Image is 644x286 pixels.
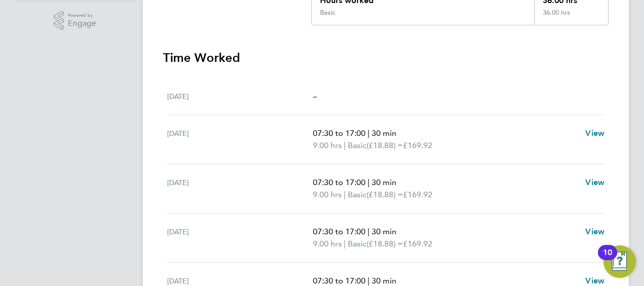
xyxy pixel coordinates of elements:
span: £169.92 [403,140,432,150]
span: £169.92 [403,190,432,199]
span: | [344,239,346,248]
span: View [585,227,605,236]
span: 07:30 to 17:00 [313,177,366,187]
span: 07:30 to 17:00 [313,276,366,285]
span: Basic [348,139,367,152]
button: Open Resource Center, 10 new notifications [603,245,636,278]
a: View [585,176,605,189]
span: Basic [348,238,367,250]
span: | [344,140,346,150]
span: View [585,177,605,187]
span: 07:30 to 17:00 [313,227,366,236]
h3: Time Worked [163,50,609,66]
div: Basic [320,9,335,17]
span: 9.00 hrs [313,140,342,150]
div: [DATE] [167,226,313,250]
div: 36.00 hrs [534,9,608,25]
span: 07:30 to 17:00 [313,128,366,138]
div: 10 [603,253,612,266]
span: 9.00 hrs [313,239,342,248]
a: View [585,226,605,238]
span: View [585,276,605,285]
span: – [313,91,317,101]
span: 30 min [372,276,396,285]
span: View [585,128,605,138]
span: Basic [348,189,367,201]
span: 30 min [372,128,396,138]
span: (£18.88) = [367,140,403,150]
span: Powered by [68,11,96,20]
div: [DATE] [167,127,313,152]
span: | [368,227,370,236]
div: [DATE] [167,90,313,102]
span: 30 min [372,177,396,187]
span: | [344,190,346,199]
div: [DATE] [167,176,313,201]
span: Engage [68,19,96,28]
span: £169.92 [403,239,432,248]
span: 9.00 hrs [313,190,342,199]
span: | [368,128,370,138]
span: (£18.88) = [367,190,403,199]
span: 30 min [372,227,396,236]
a: Powered byEngage [54,11,97,30]
span: | [368,276,370,285]
span: (£18.88) = [367,239,403,248]
span: | [368,177,370,187]
a: View [585,127,605,139]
